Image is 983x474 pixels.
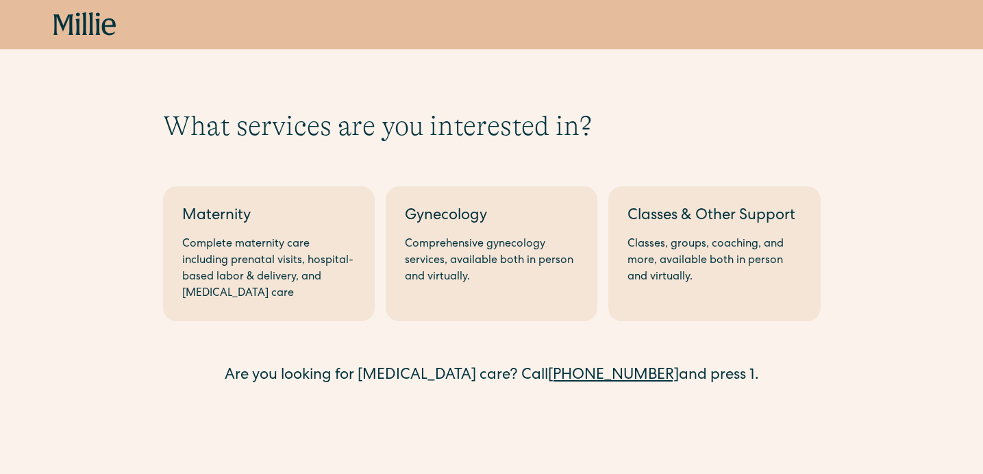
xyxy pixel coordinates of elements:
[627,205,801,228] div: Classes & Other Support
[548,369,679,384] a: [PHONE_NUMBER]
[163,110,821,142] h1: What services are you interested in?
[405,205,578,228] div: Gynecology
[627,236,801,286] div: Classes, groups, coaching, and more, available both in person and virtually.
[182,236,356,302] div: Complete maternity care including prenatal visits, hospital-based labor & delivery, and [MEDICAL_...
[163,365,821,388] div: Are you looking for [MEDICAL_DATA] care? Call and press 1.
[163,186,375,321] a: MaternityComplete maternity care including prenatal visits, hospital-based labor & delivery, and ...
[182,205,356,228] div: Maternity
[386,186,597,321] a: GynecologyComprehensive gynecology services, available both in person and virtually.
[608,186,820,321] a: Classes & Other SupportClasses, groups, coaching, and more, available both in person and virtually.
[405,236,578,286] div: Comprehensive gynecology services, available both in person and virtually.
